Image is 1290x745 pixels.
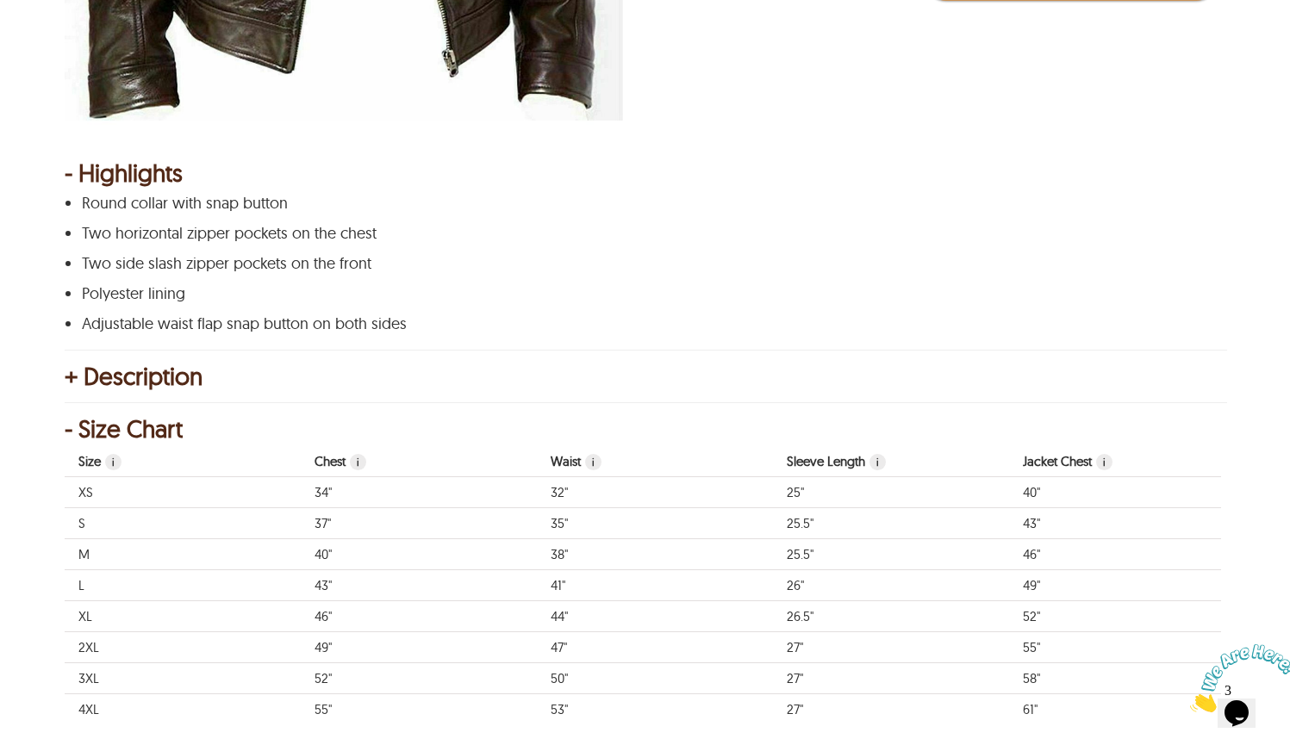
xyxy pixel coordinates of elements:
[537,570,773,601] td: Body waist. 41"
[1009,446,1245,477] th: Measurement of finished jacket chest. Circular measurement.
[301,663,537,694] td: Body chest. Circular measurement at about men's nipple height. 52"
[301,477,537,508] td: Body chest. Circular measurement at about men's nipple height. 34"
[7,7,14,22] span: 3
[1096,454,1112,470] span: Measurement of finished jacket chest. Circular measurement.
[65,539,301,570] td: Size M
[1009,508,1245,539] td: Measurement of finished jacket chest. Circular measurement. 43"
[65,477,301,508] td: Size XS
[301,632,537,663] td: Body chest. Circular measurement at about men's nipple height. 49"
[65,446,301,477] th: Size
[65,601,301,632] td: Size XL
[1009,694,1245,725] td: Measurement of finished jacket chest. Circular measurement. 61"
[773,632,1009,663] td: Body sleeve length. 27"
[1183,637,1290,719] iframe: chat widget
[537,694,773,725] td: Body waist. 53"
[1009,632,1245,663] td: Measurement of finished jacket chest. Circular measurement. 55"
[301,446,537,477] th: Body chest. Circular measurement at about men's nipple height.
[65,663,301,694] td: Size 3XL
[773,539,1009,570] td: Body sleeve length. 25.5"
[65,420,1225,438] div: - Size Chart
[773,446,1009,477] th: Body sleeve length.
[7,7,114,75] img: Chat attention grabber
[65,165,1225,182] div: - Highlights
[773,601,1009,632] td: Body sleeve length. 26.5"
[1009,539,1245,570] td: Measurement of finished jacket chest. Circular measurement. 46"
[82,285,1204,302] p: Polyester lining
[537,446,773,477] th: Body waist.
[82,225,1204,242] p: Two horizontal zipper pockets on the chest
[773,694,1009,725] td: Body sleeve length. 27"
[537,508,773,539] td: Body waist. 35"
[301,570,537,601] td: Body chest. Circular measurement at about men's nipple height. 43"
[82,195,1204,212] p: Round collar with snap button
[301,508,537,539] td: Body chest. Circular measurement at about men's nipple height. 37"
[773,508,1009,539] td: Body sleeve length. 25.5"
[537,539,773,570] td: Body waist. 38"
[773,663,1009,694] td: Body sleeve length. 27"
[82,255,1204,272] p: Two side slash zipper pockets on the front
[65,570,301,601] td: Size L
[537,663,773,694] td: Body waist. 50"
[65,632,301,663] td: Size 2XL
[65,508,301,539] td: Size S
[1009,570,1245,601] td: Measurement of finished jacket chest. Circular measurement. 49"
[65,368,1225,385] div: + Description
[869,454,886,470] span: Body sleeve length.
[537,632,773,663] td: Body waist. 47"
[105,454,122,470] span: Size
[350,454,366,470] span: Body chest. Circular measurement at about men's nipple height.
[773,477,1009,508] td: Body sleeve length. 25"
[922,9,1217,48] iframe: PayPal
[537,477,773,508] td: Body waist. 32"
[537,601,773,632] td: Body waist. 44"
[1009,663,1245,694] td: Measurement of finished jacket chest. Circular measurement. 58"
[65,694,301,725] td: Size 4XL
[585,454,601,470] span: Body waist.
[1009,601,1245,632] td: Measurement of finished jacket chest. Circular measurement. 52"
[301,539,537,570] td: Body chest. Circular measurement at about men's nipple height. 40"
[82,315,1204,332] p: Adjustable waist flap snap button on both sides
[301,694,537,725] td: Body chest. Circular measurement at about men's nipple height. 55"
[1009,477,1245,508] td: Measurement of finished jacket chest. Circular measurement. 40"
[773,570,1009,601] td: Body sleeve length. 26"
[301,601,537,632] td: Body chest. Circular measurement at about men's nipple height. 46"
